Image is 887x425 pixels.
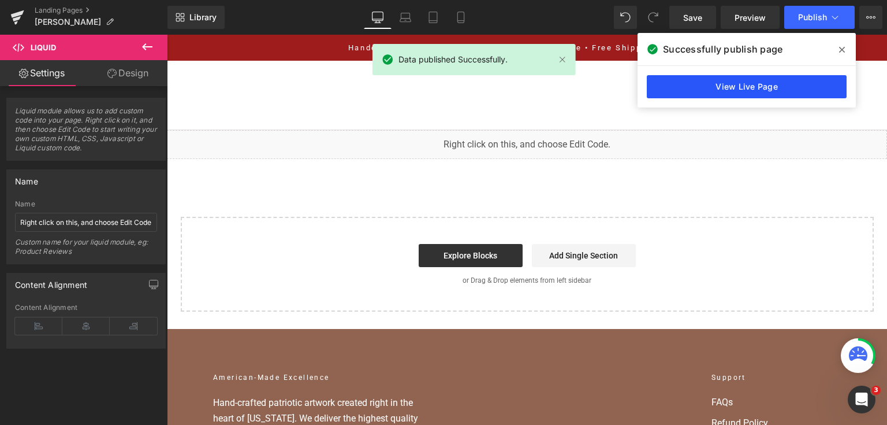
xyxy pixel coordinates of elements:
[15,238,157,264] div: Custom name for your liquid module, eg: Product Reviews
[189,12,217,23] span: Library
[721,6,780,29] a: Preview
[15,274,87,290] div: Content Alignment
[35,17,101,27] span: [PERSON_NAME]
[15,200,157,208] div: Name
[32,242,688,250] p: or Drag & Drop elements from left sidebar
[46,338,266,349] h2: American-Made Excellence
[15,304,157,312] div: Content Alignment
[364,6,392,29] a: Desktop
[447,6,475,29] a: Mobile
[31,43,56,52] span: Liquid
[871,386,881,395] span: 3
[642,6,665,29] button: Redo
[181,9,539,17] a: Handcrafted in [US_STATE] • 100% American Made • Free Shipping Over $100
[15,170,38,186] div: Name
[419,6,447,29] a: Tablet
[35,6,167,15] a: Landing Pages
[545,338,674,349] h2: Support
[647,75,847,98] a: View Live Page
[614,6,637,29] button: Undo
[663,42,782,56] span: Successfully publish page
[784,6,855,29] button: Publish
[86,60,170,86] a: Design
[848,386,875,413] iframe: Intercom live chat
[798,13,827,22] span: Publish
[365,209,469,232] a: Add Single Section
[167,6,225,29] a: New Library
[545,382,674,396] a: Refund Policy
[252,209,356,232] a: Explore Blocks
[683,12,702,24] span: Save
[859,6,882,29] button: More
[46,361,266,406] p: Hand-crafted patriotic artwork created right in the heart of [US_STATE]. We deliver the highest q...
[392,6,419,29] a: Laptop
[398,53,508,66] span: Data published Successfully.
[545,361,674,375] a: FAQs
[15,106,157,160] span: Liquid module allows us to add custom code into your page. Right click on it, and then choose Edi...
[735,12,766,24] span: Preview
